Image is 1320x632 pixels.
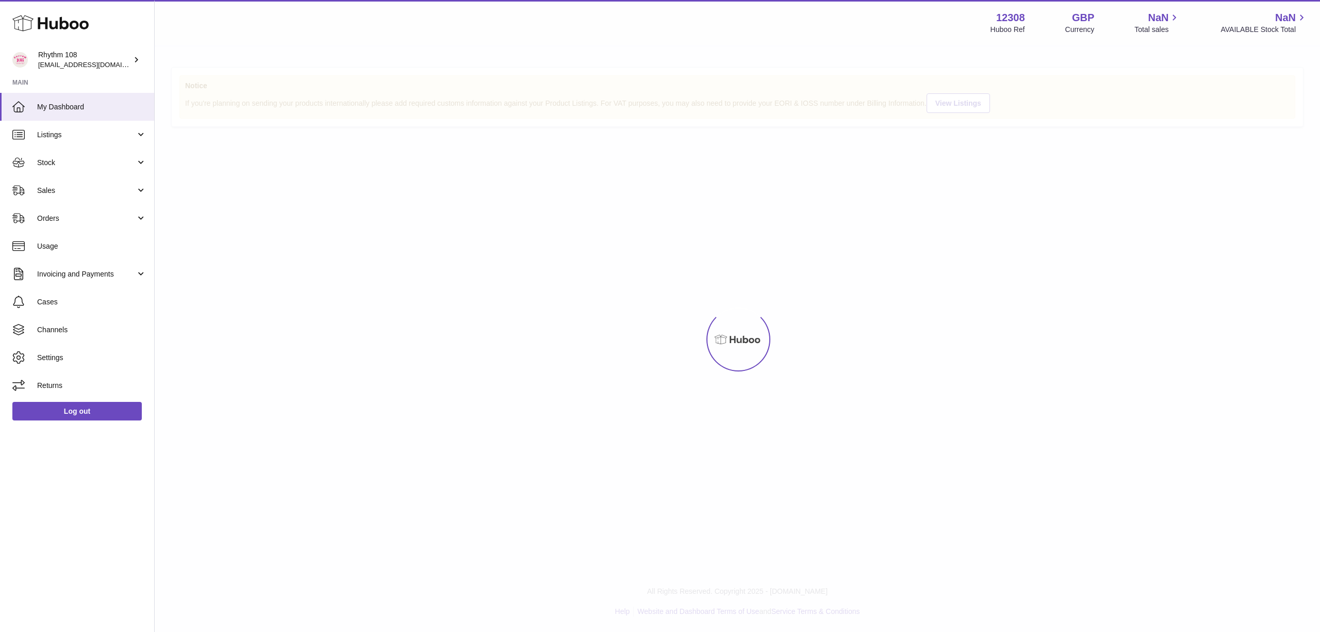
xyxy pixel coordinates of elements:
span: Stock [37,158,136,168]
a: NaN Total sales [1134,11,1180,35]
img: orders@rhythm108.com [12,52,28,68]
span: Cases [37,297,146,307]
span: Invoicing and Payments [37,269,136,279]
div: Huboo Ref [991,25,1025,35]
a: Log out [12,402,142,420]
span: Total sales [1134,25,1180,35]
span: Returns [37,381,146,391]
span: Orders [37,214,136,223]
strong: 12308 [996,11,1025,25]
span: AVAILABLE Stock Total [1220,25,1308,35]
span: Channels [37,325,146,335]
a: NaN AVAILABLE Stock Total [1220,11,1308,35]
span: My Dashboard [37,102,146,112]
span: Usage [37,241,146,251]
span: NaN [1148,11,1168,25]
span: Settings [37,353,146,363]
div: Rhythm 108 [38,50,131,70]
strong: GBP [1072,11,1094,25]
span: Sales [37,186,136,196]
div: Currency [1065,25,1095,35]
span: NaN [1275,11,1296,25]
span: [EMAIL_ADDRESS][DOMAIN_NAME] [38,60,152,69]
span: Listings [37,130,136,140]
